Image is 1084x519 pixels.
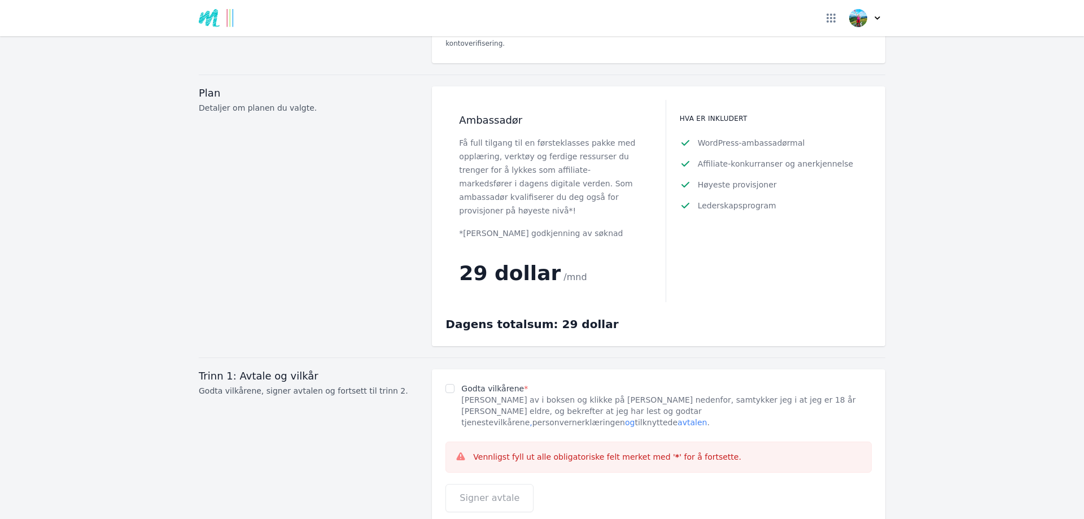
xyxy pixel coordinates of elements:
[707,418,709,427] font: .
[532,418,625,427] font: personvernerklæringen
[698,201,776,210] font: Lederskapsprogram
[698,159,854,168] font: Affiliate-konkurranser og anerkjennelse
[680,115,748,123] font: Hva er inkludert
[473,452,675,461] font: Vennligst fyll ut alle obligatoriske felt merket med '
[461,395,855,427] font: [PERSON_NAME] av i boksen og klikke på [PERSON_NAME] nedenfor, samtykker jeg i at jeg er 18 år [P...
[199,370,318,382] font: Trinn 1: Avtale og vilkår
[459,114,522,126] font: Ambassadør
[563,272,587,282] font: /mnd
[459,229,623,238] font: *[PERSON_NAME] godkjenning av søknad
[698,138,805,147] font: WordPress-ambassadørmal
[698,180,777,189] font: Høyeste provisjoner
[677,418,707,427] a: avtalen
[459,138,635,215] font: Få full tilgang til en førsteklasses pakke med opplæring, verktøy og ferdige ressurser du trenger...
[445,317,618,331] font: Dagens totalsum: 29 dollar
[199,87,220,99] font: Plan
[459,261,561,285] font: 29 dollar
[460,492,519,503] font: Signer avtale
[199,103,317,112] font: Detaljer om planen du valgte.
[530,418,532,427] a: ,
[679,452,741,461] font: ' for å fortsette.
[199,386,408,395] font: Godta vilkårene, signer avtalen og fortsett til trinn 2.
[625,418,635,427] a: og
[445,484,534,512] button: Signer avtale
[461,384,524,393] font: Godta vilkårene
[635,418,677,427] font: tilknyttede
